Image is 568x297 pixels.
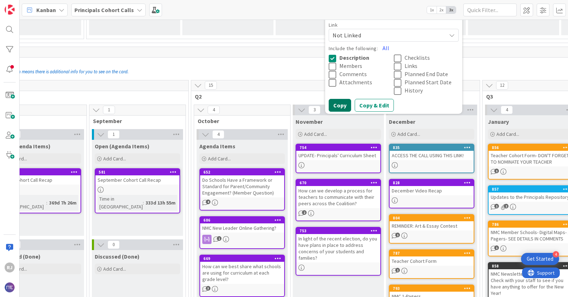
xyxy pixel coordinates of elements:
[5,5,15,15] img: Visit kanbanzone.com
[199,143,235,150] span: Agenda Items
[394,79,459,87] button: Planned Start Date
[200,169,284,197] div: 652Do Schools Have a Framework or Standard for Parent/Community Engagement? (Member Question)
[393,286,474,291] div: 793
[329,54,394,63] button: Description
[74,6,134,14] b: Principals Cohort Calls
[99,170,179,175] div: 581
[339,63,362,70] span: Members
[203,170,284,175] div: 652
[394,63,459,71] button: Links
[488,118,509,125] span: January
[199,168,285,211] a: 652Do Schools Have a Framework or Standard for Parent/Community Engagement? (Member Question)
[296,234,380,262] div: In light of the recent election, do you have plans in place to address concerns of your students ...
[95,169,179,175] div: 581
[108,130,120,139] span: 1
[199,255,285,297] a: 669How can we best share what schools are using for curriculum at each grade level?
[494,169,499,173] span: 1
[390,180,474,186] div: 828
[390,256,474,266] div: Teacher Cohort Form
[389,144,474,173] a: 835ACCESS THE CALL USING THIS LINK!
[5,282,15,292] img: avatar
[393,251,474,256] div: 787
[389,118,415,125] span: December
[296,180,380,186] div: 670
[200,217,284,233] div: 686NMC New Leader Online Gathering?
[390,285,474,292] div: 793
[198,117,281,124] span: October
[389,214,474,244] a: 804REMINDER: Art & Essay Contest
[339,71,367,78] span: Comments
[527,255,553,262] div: Get Started
[208,155,231,162] span: Add Card...
[208,106,220,114] span: 4
[200,223,284,233] div: NMC New Leader Online Gathering?
[98,195,143,211] div: Time in [GEOGRAPHIC_DATA]
[203,218,284,223] div: 686
[144,199,177,207] div: 333d 13h 55m
[1,69,129,75] em: An "i" icon means there is additional info for you to see on the card.
[200,175,284,197] div: Do Schools Have a Framework or Standard for Parent/Community Engagement? (Member Question)
[390,151,474,160] div: ACCESS THE CALL USING THIS LINK!
[206,286,210,291] span: 3
[355,99,394,112] button: Copy & Edit
[553,251,559,258] div: 4
[405,79,452,86] span: Planned Start Date
[394,71,459,79] button: Planned End Date
[390,215,474,221] div: 804
[393,180,474,185] div: 828
[390,144,474,160] div: 835ACCESS THE CALL USING THIS LINK!
[95,168,180,213] a: 581September Cohort Call RecapTime in [GEOGRAPHIC_DATA]:333d 13h 55m
[496,131,519,137] span: Add Card...
[329,22,338,27] span: Link
[296,179,381,221] a: 670How can we develop a process for teachers to communicate with their peers across the Coalition?
[496,81,508,90] span: 12
[299,180,380,185] div: 670
[299,145,380,150] div: 754
[339,79,372,86] span: Attachments
[339,54,369,62] span: Description
[296,144,381,173] a: 754UPDATE- Principals' Curriculum Sheet
[143,199,144,207] span: :
[296,186,380,208] div: How can we develop a process for teachers to communicate with their peers across the Coalition?
[46,199,47,207] span: :
[427,6,437,14] span: 1x
[390,180,474,195] div: 828December Video Recap
[395,233,400,237] span: 1
[212,130,224,139] span: 4
[95,169,179,185] div: 581September Cohort Call Recap
[296,180,380,208] div: 670How can we develop a process for teachers to communicate with their peers across the Coalition?
[333,30,443,40] span: Not Linked
[302,210,307,215] span: 2
[329,79,394,87] button: Attachments
[200,169,284,175] div: 652
[200,255,284,284] div: 669How can we best share what schools are using for curriculum at each grade level?
[308,106,321,114] span: 3
[405,71,448,78] span: Planned End Date
[296,227,381,276] a: 753In light of the recent election, do you have plans in place to address concerns of your studen...
[390,186,474,195] div: December Video Recap
[389,179,474,208] a: 828December Video Recap
[296,144,380,160] div: 754UPDATE- Principals' Curriculum Sheet
[329,99,351,112] button: Copy
[390,144,474,151] div: 835
[390,215,474,230] div: 804REMINDER: Art & Essay Contest
[329,63,394,71] button: Members
[494,204,499,208] span: 1
[389,249,474,279] a: 787Teacher Cohort Form
[200,255,284,262] div: 669
[395,268,400,272] span: 1
[103,266,126,272] span: Add Card...
[296,228,380,234] div: 753
[378,42,394,54] button: All
[296,118,323,125] span: November
[95,143,150,150] span: Open (Agenda Items)
[393,216,474,221] div: 804
[494,245,499,250] span: 1
[446,6,456,14] span: 3x
[393,145,474,150] div: 835
[195,93,471,100] span: Q2
[501,106,513,114] span: 4
[95,253,140,260] span: Discussed (Done)
[5,262,15,272] div: RJ
[15,1,32,10] span: Support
